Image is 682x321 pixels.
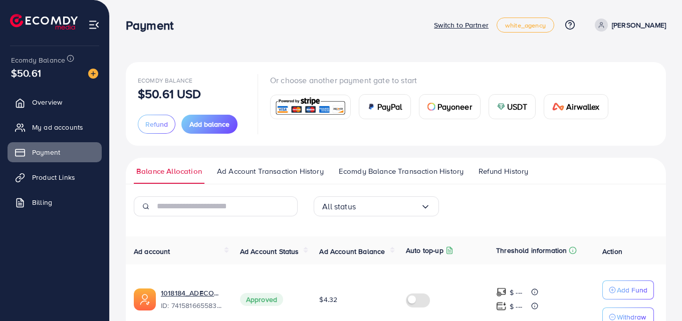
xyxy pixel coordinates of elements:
[496,244,567,256] p: Threshold information
[507,101,528,113] span: USDT
[138,76,192,85] span: Ecomdy Balance
[359,94,411,119] a: cardPayPal
[427,103,435,111] img: card
[479,166,528,177] span: Refund History
[217,166,324,177] span: Ad Account Transaction History
[240,293,283,306] span: Approved
[505,22,546,29] span: white_agency
[138,88,201,100] p: $50.61 USD
[591,19,666,32] a: [PERSON_NAME]
[32,197,52,207] span: Billing
[496,301,507,311] img: top-up amount
[510,300,522,312] p: $ ---
[8,142,102,162] a: Payment
[566,101,599,113] span: Airwallex
[240,246,299,256] span: Ad Account Status
[489,94,536,119] a: cardUSDT
[134,288,156,310] img: ic-ads-acc.e4c84228.svg
[496,287,507,297] img: top-up amount
[419,94,481,119] a: cardPayoneer
[356,199,420,214] input: Search for option
[377,101,402,113] span: PayPal
[270,95,351,119] a: card
[32,122,83,132] span: My ad accounts
[339,166,464,177] span: Ecomdy Balance Transaction History
[32,97,62,107] span: Overview
[319,294,337,304] span: $4.32
[544,94,608,119] a: cardAirwallex
[32,172,75,182] span: Product Links
[134,246,170,256] span: Ad account
[497,18,554,33] a: white_agency
[161,300,224,310] span: ID: 7415816655839723537
[145,119,168,129] span: Refund
[8,192,102,212] a: Billing
[161,288,224,298] a: 1018184_ADECOM_1726629369576
[126,18,181,33] h3: Payment
[617,284,647,296] p: Add Fund
[181,115,238,134] button: Add balance
[367,103,375,111] img: card
[612,19,666,31] p: [PERSON_NAME]
[88,69,98,79] img: image
[602,280,654,299] button: Add Fund
[189,119,230,129] span: Add balance
[11,66,41,80] span: $50.61
[11,55,65,65] span: Ecomdy Balance
[437,101,472,113] span: Payoneer
[32,147,60,157] span: Payment
[406,244,443,256] p: Auto top-up
[270,74,616,86] p: Or choose another payment gate to start
[639,276,674,313] iframe: Chat
[8,117,102,137] a: My ad accounts
[322,199,356,214] span: All status
[8,167,102,187] a: Product Links
[138,115,175,134] button: Refund
[274,96,347,118] img: card
[136,166,202,177] span: Balance Allocation
[161,288,224,311] div: <span class='underline'>1018184_ADECOM_1726629369576</span></br>7415816655839723537
[510,286,522,298] p: $ ---
[88,19,100,31] img: menu
[552,103,564,111] img: card
[434,19,489,31] p: Switch to Partner
[602,246,622,256] span: Action
[319,246,385,256] span: Ad Account Balance
[497,103,505,111] img: card
[314,196,439,216] div: Search for option
[10,14,78,30] img: logo
[8,92,102,112] a: Overview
